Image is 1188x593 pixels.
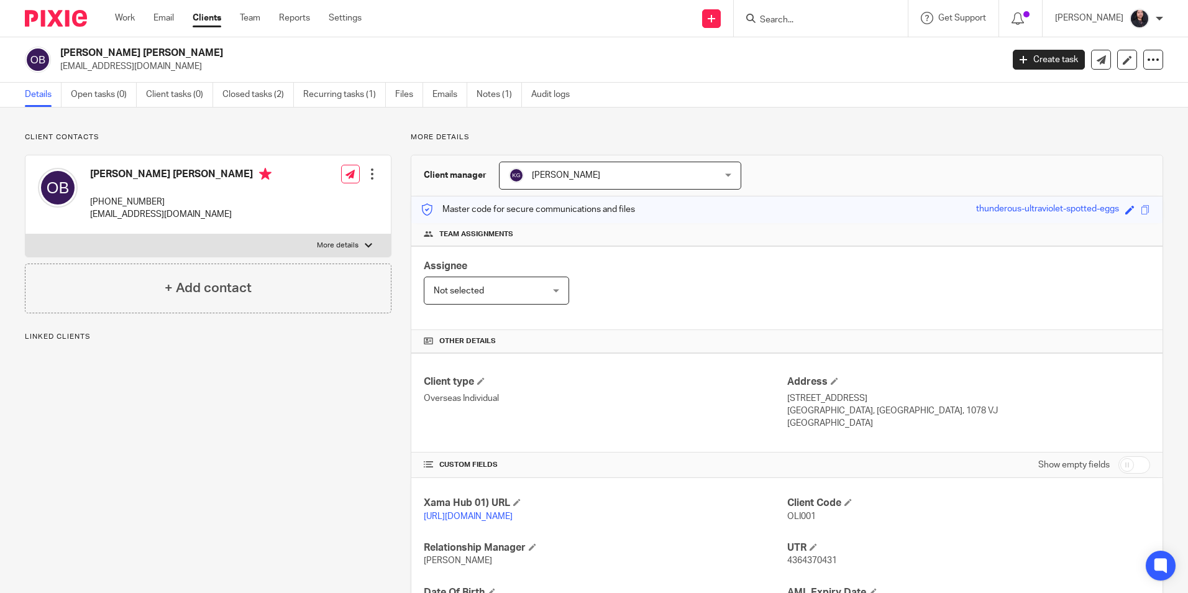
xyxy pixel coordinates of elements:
[1013,50,1085,70] a: Create task
[787,541,1150,554] h4: UTR
[424,460,787,470] h4: CUSTOM FIELDS
[787,497,1150,510] h4: Client Code
[424,169,487,182] h3: Client manager
[25,332,391,342] p: Linked clients
[25,10,87,27] img: Pixie
[434,287,484,295] span: Not selected
[1038,459,1110,471] label: Show empty fields
[115,12,135,24] a: Work
[146,83,213,107] a: Client tasks (0)
[222,83,294,107] a: Closed tasks (2)
[787,405,1150,417] p: [GEOGRAPHIC_DATA], [GEOGRAPHIC_DATA], 1078 VJ
[395,83,423,107] a: Files
[424,392,787,405] p: Overseas Individual
[25,83,62,107] a: Details
[329,12,362,24] a: Settings
[531,83,579,107] a: Audit logs
[532,171,600,180] span: [PERSON_NAME]
[477,83,522,107] a: Notes (1)
[411,132,1163,142] p: More details
[317,241,359,251] p: More details
[976,203,1119,217] div: thunderous-ultraviolet-spotted-eggs
[1055,12,1123,24] p: [PERSON_NAME]
[787,375,1150,388] h4: Address
[193,12,221,24] a: Clients
[759,15,870,26] input: Search
[424,541,787,554] h4: Relationship Manager
[787,392,1150,405] p: [STREET_ADDRESS]
[25,47,51,73] img: svg%3E
[240,12,260,24] a: Team
[787,417,1150,430] p: [GEOGRAPHIC_DATA]
[439,336,496,346] span: Other details
[153,12,174,24] a: Email
[38,168,78,208] img: svg%3E
[424,261,467,271] span: Assignee
[424,497,787,510] h4: Xama Hub 01) URL
[279,12,310,24] a: Reports
[90,208,272,221] p: [EMAIL_ADDRESS][DOMAIN_NAME]
[424,375,787,388] h4: Client type
[60,60,994,73] p: [EMAIL_ADDRESS][DOMAIN_NAME]
[165,278,252,298] h4: + Add contact
[90,196,272,208] p: [PHONE_NUMBER]
[1130,9,1149,29] img: MicrosoftTeams-image.jfif
[424,512,513,521] a: [URL][DOMAIN_NAME]
[432,83,467,107] a: Emails
[259,168,272,180] i: Primary
[303,83,386,107] a: Recurring tasks (1)
[25,132,391,142] p: Client contacts
[787,512,816,521] span: OLI001
[439,229,513,239] span: Team assignments
[421,203,635,216] p: Master code for secure communications and files
[787,556,837,565] span: 4364370431
[424,556,492,565] span: [PERSON_NAME]
[71,83,137,107] a: Open tasks (0)
[509,168,524,183] img: svg%3E
[90,168,272,183] h4: [PERSON_NAME] [PERSON_NAME]
[60,47,807,60] h2: [PERSON_NAME] [PERSON_NAME]
[938,14,986,22] span: Get Support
